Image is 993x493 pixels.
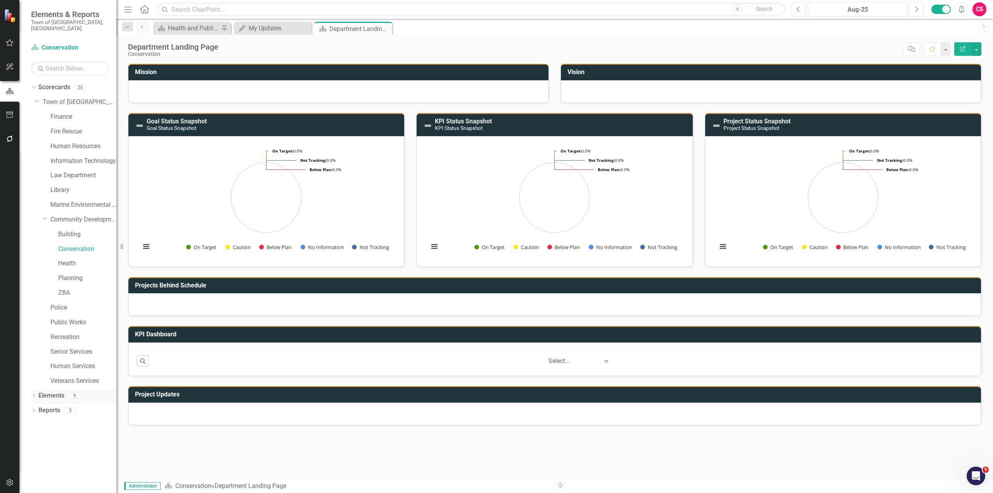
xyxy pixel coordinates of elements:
[640,244,678,251] button: Show Not Tracking
[58,230,116,239] a: Building
[31,19,109,32] small: Town of [GEOGRAPHIC_DATA], [GEOGRAPHIC_DATA]
[474,244,505,251] button: Show On Target
[723,118,791,125] a: Project Status Snapshot
[215,482,286,490] div: Department Landing Page
[38,406,60,415] a: Reports
[713,142,973,259] div: Chart. Highcharts interactive chart.
[164,482,549,491] div: »
[589,244,632,251] button: Show No Information
[50,201,116,209] a: Marine Environmental Services
[175,482,211,490] a: Conservation
[809,244,827,251] text: Caution
[58,289,116,298] a: ZBA
[64,407,76,414] div: 5
[425,142,684,259] svg: Interactive chart
[877,244,920,251] button: Show No Information
[272,148,302,154] text: 0.0%
[808,2,907,16] button: Aug-25
[141,241,152,252] button: View chart menu, Chart
[128,43,218,51] div: Department Landing Page
[50,171,116,180] a: Law Department
[128,51,218,57] div: Conservation
[50,377,116,386] a: Veterans Services
[713,142,973,259] svg: Interactive chart
[718,241,728,252] button: View chart menu, Chart
[50,303,116,312] a: Police
[137,142,396,259] svg: Interactive chart
[300,157,336,163] text: 0.0%
[58,259,116,268] a: Health
[972,2,986,16] button: CS
[329,24,390,34] div: Department Landing Page
[886,167,918,172] text: 0.0%
[763,244,794,251] button: Show On Target
[147,125,196,131] small: Goal Status Snapshot
[168,23,219,33] div: Health and Public Safety
[423,121,432,130] img: Not Defined
[352,244,389,251] button: Show Not Tracking
[50,112,116,121] a: Finance
[272,148,293,154] tspan: On Target:
[802,244,828,251] button: Show Caution
[50,362,116,371] a: Human Services
[135,69,545,76] h3: Mission
[811,5,905,14] div: Aug-25
[137,142,396,259] div: Chart. Highcharts interactive chart.
[561,148,590,154] text: 0.0%
[567,69,977,76] h3: Vision
[147,118,207,125] a: Goal Status Snapshot
[849,148,870,154] tspan: On Target:
[877,157,903,163] tspan: Not Tracking:
[50,127,116,136] a: Fire Rescue
[135,331,977,338] h3: KPI Dashboard
[310,167,332,172] tspan: Below Plan:
[58,245,116,254] a: Conservation
[836,244,869,251] button: Show Below Plan
[186,244,217,251] button: Show On Target
[588,157,615,163] tspan: Not Tracking:
[124,482,161,490] span: Administrator
[31,62,109,75] input: Search Below...
[50,157,116,166] a: Information Technology
[50,348,116,356] a: Senior Services
[712,121,721,130] img: Not Defined
[561,148,581,154] tspan: On Target:
[259,244,292,251] button: Show Below Plan
[50,142,116,151] a: Human Resources
[588,157,624,163] text: 0.0%
[983,467,989,473] span: 5
[236,23,310,33] a: My Updates
[745,4,784,15] button: Search
[249,23,310,33] div: My Updates
[135,391,977,398] h3: Project Updates
[50,215,116,224] a: Community Development
[435,118,492,125] a: KPI Status Snapshot
[967,467,985,485] iframe: Intercom live chat
[3,8,18,23] img: ClearPoint Strategy
[300,157,327,163] tspan: Not Tracking:
[435,125,483,131] small: KPI Status Snapshot
[38,391,64,400] a: Elements
[50,318,116,327] a: Public Works
[598,167,621,172] tspan: Below Plan:
[74,84,86,91] div: 20
[598,167,630,172] text: 0.0%
[225,244,251,251] button: Show Caution
[31,10,109,19] span: Elements & Reports
[723,125,779,131] small: Project Status Snapshot
[50,186,116,195] a: Library
[58,274,116,283] a: Planning
[50,333,116,342] a: Recreation
[886,167,909,172] tspan: Below Plan:
[38,83,70,92] a: Scorecards
[849,148,879,154] text: 0.0%
[929,244,966,251] button: Show Not Tracking
[43,98,116,107] a: Town of [GEOGRAPHIC_DATA]
[157,3,785,16] input: Search ClearPoint...
[155,23,219,33] a: Health and Public Safety
[877,157,912,163] text: 0.0%
[31,43,109,52] a: Conservation
[425,142,684,259] div: Chart. Highcharts interactive chart.
[310,167,341,172] text: 0.0%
